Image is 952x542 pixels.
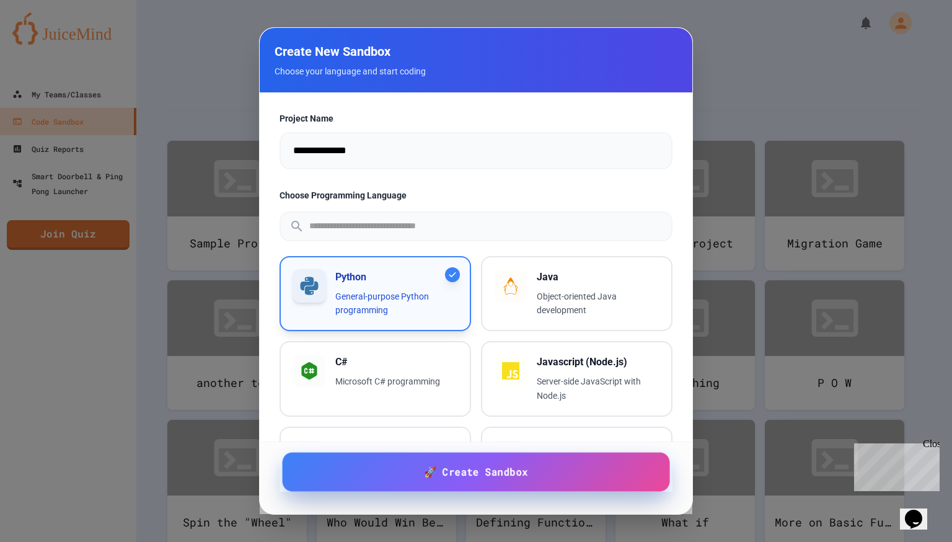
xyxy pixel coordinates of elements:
iframe: chat widget [900,492,940,530]
h2: Create New Sandbox [275,43,677,60]
label: Project Name [280,112,672,125]
p: Microsoft C# programming [335,375,457,389]
div: Chat with us now!Close [5,5,86,79]
p: General-purpose Python programming [335,290,457,318]
h3: Javascript (Node.js) [537,355,659,370]
span: 🚀 Create Sandbox [424,464,528,480]
p: Server-side JavaScript with Node.js [537,375,659,403]
iframe: chat widget [849,438,940,491]
h3: C# [335,355,457,370]
h3: Java [537,270,659,285]
label: Choose Programming Language [280,189,672,202]
p: Object-oriented Java development [537,290,659,318]
h3: C++ [537,440,659,455]
p: Choose your language and start coding [275,65,677,78]
h3: Python [335,270,457,285]
h3: HTML/CSS/JS [335,440,457,455]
